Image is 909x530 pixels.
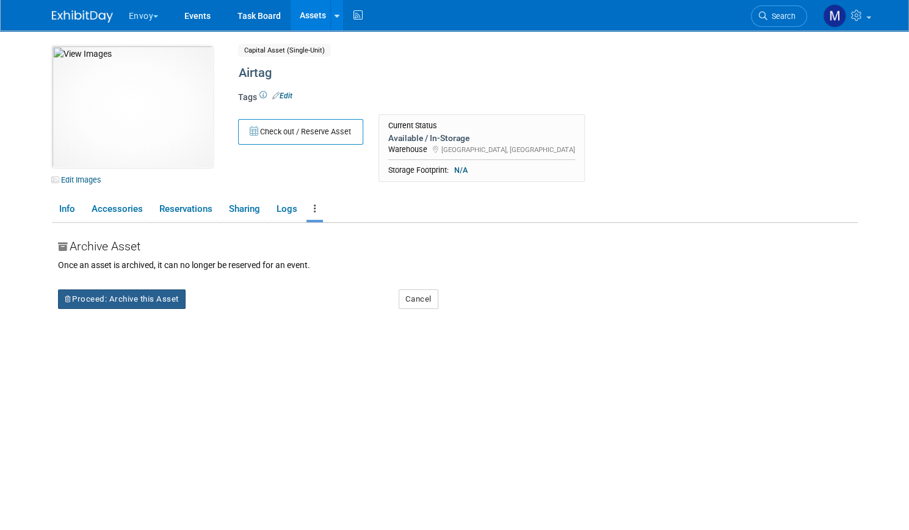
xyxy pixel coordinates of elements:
span: Capital Asset (Single-Unit) [238,44,331,57]
a: Edit Images [52,172,106,187]
span: Warehouse [388,145,427,154]
button: Cancel [399,289,438,309]
span: [GEOGRAPHIC_DATA], [GEOGRAPHIC_DATA] [441,145,575,154]
div: Airtag [234,62,769,84]
a: Sharing [222,198,267,220]
button: Check out / Reserve Asset [238,119,363,145]
a: Edit [272,92,292,100]
div: Available / In-Storage [388,132,575,143]
span: Search [767,12,795,21]
a: Info [52,198,82,220]
a: Accessories [84,198,150,220]
img: ExhibitDay [52,10,113,23]
div: Storage Footprint: [388,165,575,176]
div: Once an asset is archived, it can no longer be reserved for an event. [58,259,858,271]
button: Proceed: Archive this Asset [58,289,186,309]
a: Logs [269,198,304,220]
img: View Images [52,46,213,168]
a: Reservations [152,198,219,220]
div: Tags [238,91,769,112]
span: N/A [451,165,471,176]
img: Matt h [823,4,846,27]
a: Search [751,5,807,27]
div: Current Status [388,121,575,131]
div: Archive Asset [58,235,858,259]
